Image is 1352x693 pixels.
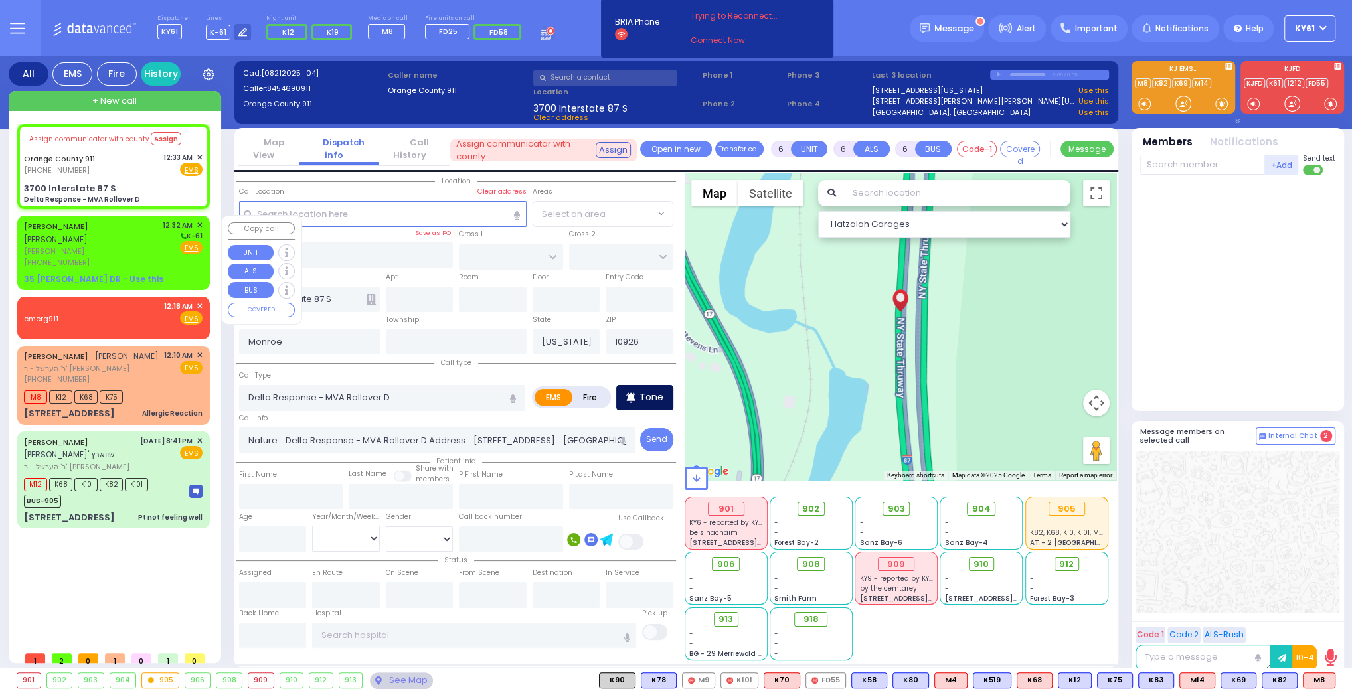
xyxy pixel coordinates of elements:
label: Entry Code [606,272,643,283]
button: ALS-Rush [1203,627,1246,643]
span: by the cemtarey [860,583,917,593]
label: Assigned [239,568,272,578]
span: M12 [24,478,47,491]
button: Internal Chat 2 [1256,427,1335,445]
div: [STREET_ADDRESS] [24,511,115,524]
span: KY61 [1295,23,1315,35]
label: Caller: [243,83,384,94]
span: - [945,518,949,528]
span: [STREET_ADDRESS][PERSON_NAME] [945,593,1070,603]
button: Code-1 [957,141,997,157]
u: 35 [PERSON_NAME] DR - Use this [24,273,163,285]
span: 2 [52,653,72,663]
span: Other building occupants [367,294,376,305]
a: Use this [1078,107,1109,118]
span: [STREET_ADDRESS][PERSON_NAME] [689,538,815,548]
label: Save as POI [415,228,453,238]
span: 910 [973,558,989,571]
button: UNIT [228,245,274,261]
span: [PERSON_NAME] [95,350,159,362]
div: 903 [78,673,104,688]
span: K101 [125,478,148,491]
a: Call History [393,136,436,162]
button: Covered [1000,141,1040,157]
span: emerg911 [24,313,58,324]
label: Turn off text [1303,163,1324,177]
input: Search location here [239,201,527,226]
div: K101 [720,672,758,688]
span: Assign communicator with county [29,134,149,144]
label: Pick up [642,608,667,619]
label: From Scene [459,568,499,578]
div: 904 [110,673,136,688]
button: BUS [915,141,952,157]
div: BLS [851,672,887,688]
a: K69 [1172,78,1191,88]
span: [PHONE_NUMBER] [24,257,90,268]
span: - [689,574,693,583]
div: K78 [641,672,677,688]
span: [PHONE_NUMBER] [24,165,90,175]
span: BG - 29 Merriewold S. [689,649,764,658]
label: Call Info [239,413,268,424]
button: Copy call [228,222,295,235]
div: 3700 Interstate 87 S [24,182,116,195]
span: AT - 2 [GEOGRAPHIC_DATA] [1030,538,1128,548]
div: Fire [97,62,137,86]
label: Areas [533,187,552,197]
div: See map [370,672,432,689]
span: K75 [100,390,123,404]
span: Location [435,176,477,186]
img: Logo [52,20,141,37]
div: BLS [973,672,1011,688]
label: En Route [312,568,343,578]
button: ALS [228,264,274,279]
span: 1 [105,653,125,663]
span: Phone 1 [703,70,783,81]
a: [PERSON_NAME] [24,221,88,232]
span: K-61 [179,231,203,241]
span: 903 [888,502,905,516]
div: BLS [1058,672,1092,688]
label: Dispatcher [157,15,191,23]
div: M14 [1179,672,1215,688]
div: Year/Month/Week/Day [312,512,380,522]
span: - [860,528,864,538]
div: ALS [764,672,800,688]
a: [STREET_ADDRESS][US_STATE] [872,85,983,96]
div: K519 [973,672,1011,688]
div: 905 [1049,502,1085,516]
span: Internal Chat [1268,431,1317,441]
label: Clear address [477,187,527,197]
label: Hospital [312,608,341,619]
div: - [774,649,847,658]
span: 0 [78,653,98,663]
label: Apt [386,272,398,283]
a: K82 [1152,78,1171,88]
span: K12 [282,27,294,37]
div: K70 [764,672,800,688]
div: M4 [934,672,968,688]
div: ALS [1179,672,1215,688]
span: [PHONE_NUMBER] [24,374,90,384]
label: Caller name [388,70,529,81]
label: KJFD [1240,66,1344,75]
img: Google [688,463,732,480]
span: Select an area [542,208,606,221]
span: - [860,518,864,528]
a: Use this [1078,85,1109,96]
div: - [774,639,847,649]
span: Phone 2 [703,98,783,110]
span: K82, K68, K10, K101, M12 [1030,528,1106,538]
span: - [689,583,693,593]
label: Call back number [459,512,522,522]
label: Use Callback [618,513,664,524]
div: 908 [216,673,242,688]
span: K19 [327,27,339,37]
span: M8 [24,390,47,404]
button: Show satellite imagery [738,180,803,206]
div: BLS [1138,672,1174,688]
span: Forest Bay-3 [1030,593,1074,603]
div: K12 [1058,672,1092,688]
span: 908 [802,558,820,571]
